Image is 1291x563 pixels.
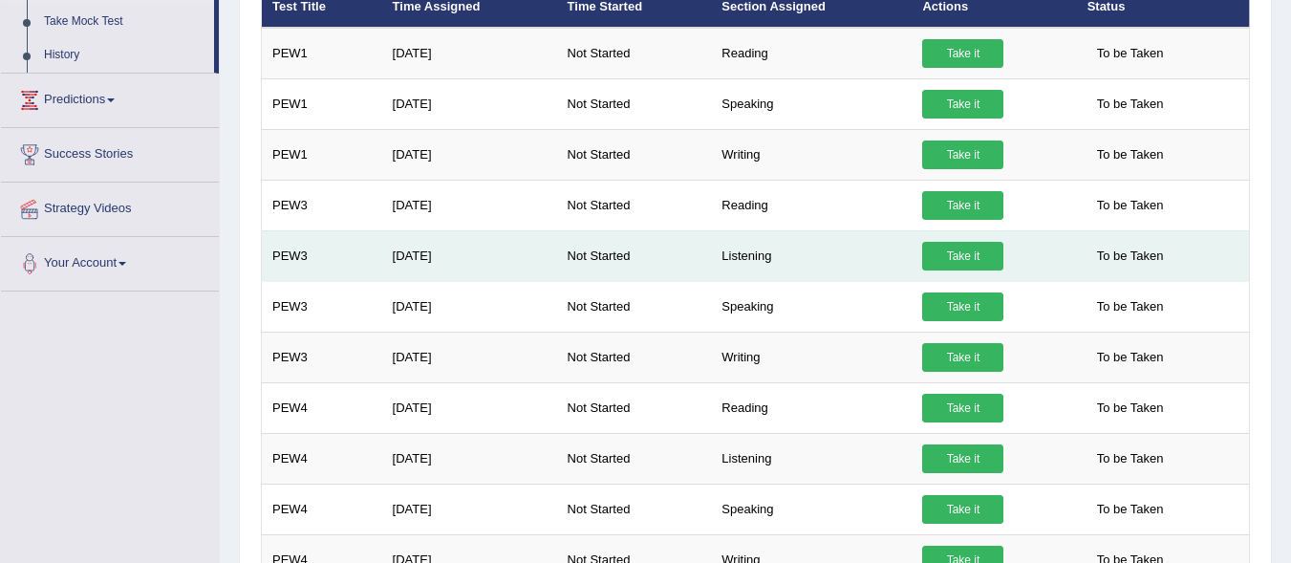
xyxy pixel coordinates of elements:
span: To be Taken [1087,495,1173,524]
span: To be Taken [1087,39,1173,68]
a: Strategy Videos [1,183,219,230]
td: Listening [711,433,912,484]
td: [DATE] [382,78,557,129]
a: Take it [922,394,1003,422]
td: Not Started [557,281,712,332]
td: Not Started [557,484,712,534]
td: [DATE] [382,281,557,332]
td: Reading [711,180,912,230]
td: PEW4 [262,433,382,484]
td: [DATE] [382,484,557,534]
td: [DATE] [382,433,557,484]
td: Reading [711,382,912,433]
a: Take it [922,90,1003,119]
td: Not Started [557,433,712,484]
a: Predictions [1,74,219,121]
td: Listening [711,230,912,281]
a: Take it [922,39,1003,68]
a: History [35,38,214,73]
a: Your Account [1,237,219,285]
span: To be Taken [1087,292,1173,321]
span: To be Taken [1087,141,1173,169]
a: Take it [922,242,1003,271]
td: [DATE] [382,230,557,281]
td: Not Started [557,230,712,281]
td: Not Started [557,28,712,79]
td: Speaking [711,78,912,129]
a: Take it [922,444,1003,473]
td: PEW3 [262,230,382,281]
td: PEW3 [262,180,382,230]
a: Success Stories [1,128,219,176]
td: Writing [711,332,912,382]
td: PEW4 [262,382,382,433]
td: Not Started [557,78,712,129]
td: Reading [711,28,912,79]
span: To be Taken [1087,394,1173,422]
td: PEW1 [262,78,382,129]
td: [DATE] [382,382,557,433]
td: PEW1 [262,28,382,79]
td: PEW3 [262,332,382,382]
td: Speaking [711,281,912,332]
a: Take it [922,343,1003,372]
span: To be Taken [1087,444,1173,473]
a: Take it [922,495,1003,524]
td: [DATE] [382,129,557,180]
td: PEW4 [262,484,382,534]
span: To be Taken [1087,191,1173,220]
td: [DATE] [382,332,557,382]
a: Take it [922,141,1003,169]
span: To be Taken [1087,242,1173,271]
td: PEW3 [262,281,382,332]
span: To be Taken [1087,90,1173,119]
td: Not Started [557,382,712,433]
td: PEW1 [262,129,382,180]
td: Not Started [557,129,712,180]
td: [DATE] [382,28,557,79]
td: Writing [711,129,912,180]
a: Take it [922,191,1003,220]
a: Take it [922,292,1003,321]
span: To be Taken [1087,343,1173,372]
a: Take Mock Test [35,5,214,39]
td: Speaking [711,484,912,534]
td: [DATE] [382,180,557,230]
td: Not Started [557,332,712,382]
td: Not Started [557,180,712,230]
